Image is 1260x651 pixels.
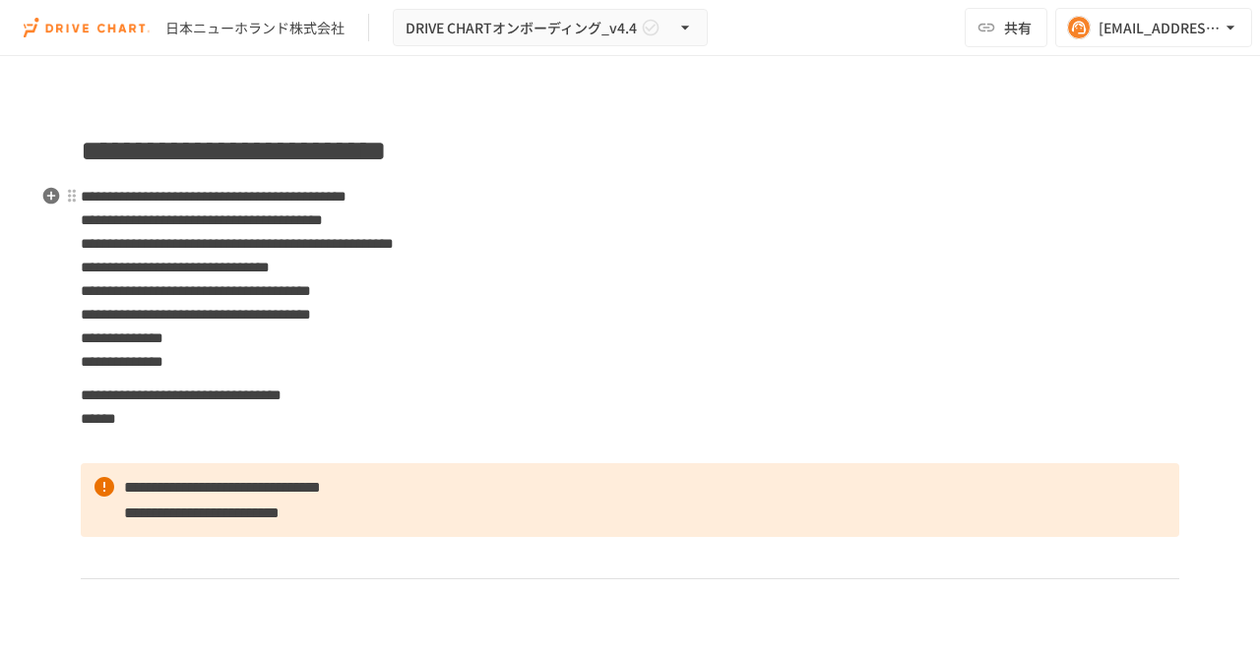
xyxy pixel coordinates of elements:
[406,16,637,40] span: DRIVE CHARTオンボーディング_v4.4
[1099,16,1221,40] div: [EMAIL_ADDRESS][DOMAIN_NAME]
[24,12,150,43] img: i9VDDS9JuLRLX3JIUyK59LcYp6Y9cayLPHs4hOxMB9W
[1004,17,1032,38] span: 共有
[393,9,708,47] button: DRIVE CHARTオンボーディング_v4.4
[165,18,345,38] div: 日本ニューホランド株式会社
[1055,8,1252,47] button: [EMAIL_ADDRESS][DOMAIN_NAME]
[965,8,1047,47] button: 共有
